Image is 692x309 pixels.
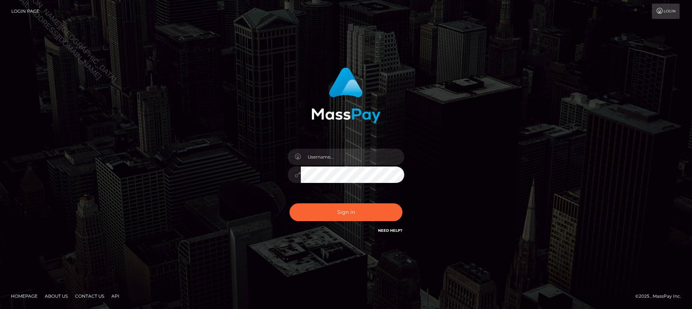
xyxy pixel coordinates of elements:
a: Need Help? [378,228,402,233]
div: © 2025 , MassPay Inc. [635,292,687,300]
a: API [109,290,122,302]
a: Login Page [11,4,39,19]
a: About Us [42,290,71,302]
a: Login [652,4,680,19]
a: Contact Us [72,290,107,302]
a: Homepage [8,290,40,302]
button: Sign in [290,203,402,221]
input: Username... [301,149,404,165]
img: MassPay Login [311,67,381,123]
